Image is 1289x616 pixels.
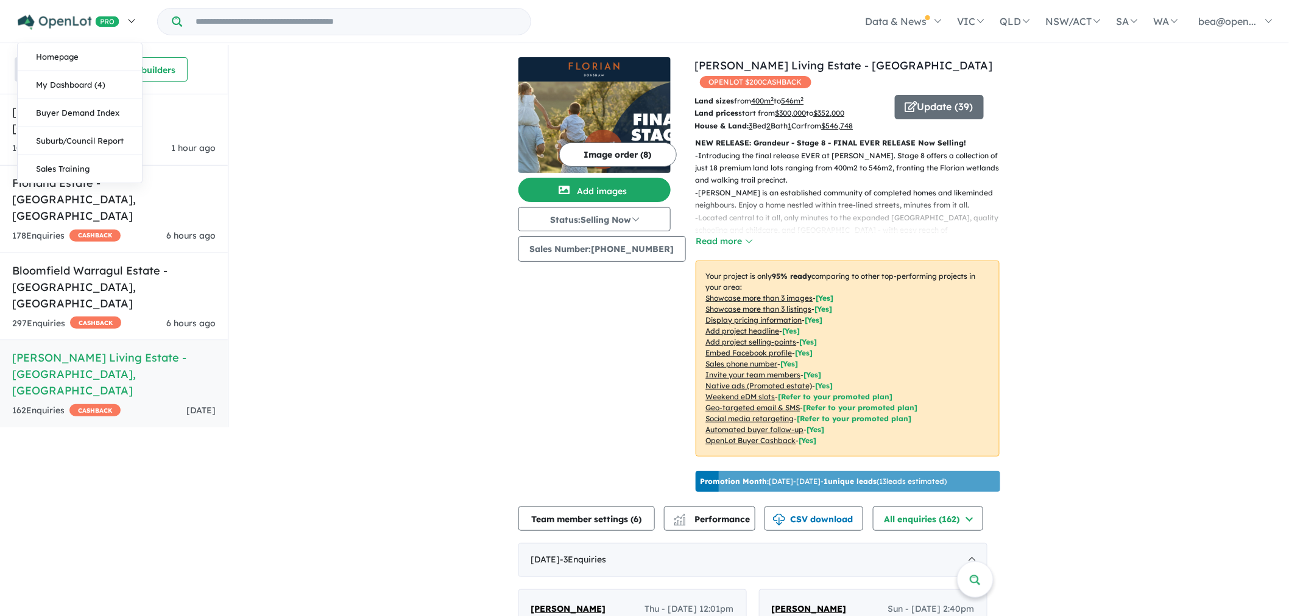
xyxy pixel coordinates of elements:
[518,82,671,173] img: Florian Living Estate - Bonshaw
[166,230,216,241] span: 6 hours ago
[634,514,638,525] span: 6
[781,359,799,368] span: [ Yes ]
[696,137,1000,149] p: NEW RELEASE: Grandeur - Stage 8 - FINAL EVER RELEASE Now Selling!
[664,506,755,531] button: Performance
[12,262,216,312] h5: Bloomfield Warragul Estate - [GEOGRAPHIC_DATA] , [GEOGRAPHIC_DATA]
[783,326,800,335] span: [ Yes ]
[518,236,686,262] button: Sales Number:[PHONE_NUMBER]
[674,514,685,520] img: line-chart.svg
[696,212,1009,249] p: - Located central to it all, only minutes to the expanded [GEOGRAPHIC_DATA], quality schooling an...
[12,404,121,418] div: 162 Enquir ies
[186,405,216,416] span: [DATE]
[873,506,983,531] button: All enquiries (162)
[518,57,671,173] a: Florian Living Estate - Bonshaw LogoFlorian Living Estate - Bonshaw
[782,96,804,105] u: 546 m
[12,141,122,156] div: 104 Enquir ies
[518,506,655,531] button: Team member settings (6)
[166,318,216,329] span: 6 hours ago
[1199,15,1257,27] span: bea@open...
[779,392,893,401] span: [Refer to your promoted plan]
[695,120,886,132] p: Bed Bath Car from
[706,403,800,412] u: Geo-targeted email & SMS
[701,476,947,487] p: [DATE] - [DATE] - ( 13 leads estimated)
[523,62,666,77] img: Florian Living Estate - Bonshaw Logo
[560,554,607,565] span: - 3 Enquir ies
[772,271,812,281] b: 95 % ready
[706,326,780,335] u: Add project headline
[700,76,811,88] span: OPENLOT $ 200 CASHBACK
[816,381,833,390] span: [Yes]
[518,207,671,231] button: Status:Selling Now
[559,142,677,167] button: Image order (8)
[12,317,121,331] div: 297 Enquir ies
[696,187,1009,212] p: - [PERSON_NAME] is an established community of completed homes and likeminded neighbours. Enjoy a...
[18,99,142,127] a: Buyer Demand Index
[18,15,119,30] img: Openlot PRO Logo White
[796,348,813,357] span: [ Yes ]
[749,121,753,130] u: 3
[772,603,847,614] span: [PERSON_NAME]
[706,337,797,346] u: Add project selling-points
[824,477,877,486] b: 1 unique leads
[695,96,735,105] b: Land sizes
[518,543,987,577] div: [DATE]
[771,96,774,102] sup: 2
[773,514,785,526] img: download icon
[765,506,863,531] button: CSV download
[69,229,121,242] span: CASHBACK
[12,349,216,399] h5: [PERSON_NAME] Living Estate - [GEOGRAPHIC_DATA] , [GEOGRAPHIC_DATA]
[674,517,686,525] img: bar-chart.svg
[185,9,528,35] input: Try estate name, suburb, builder or developer
[696,234,753,248] button: Read more
[706,370,801,379] u: Invite your team members
[797,414,912,423] span: [Refer to your promoted plan]
[895,95,984,119] button: Update (39)
[804,370,822,379] span: [ Yes ]
[706,414,794,423] u: Social media retargeting
[774,96,804,105] span: to
[801,96,804,102] sup: 2
[807,108,845,117] span: to
[531,603,606,614] span: [PERSON_NAME]
[775,108,807,117] u: $ 300,000
[807,425,825,434] span: [Yes]
[695,107,886,119] p: start from
[12,175,216,224] h5: Floriana Estate - [GEOGRAPHIC_DATA] , [GEOGRAPHIC_DATA]
[69,404,121,416] span: CASHBACK
[695,108,739,117] b: Land prices
[803,403,918,412] span: [Refer to your promoted plan]
[706,315,802,324] u: Display pricing information
[706,304,812,313] u: Showcase more than 3 listings
[695,58,993,72] a: [PERSON_NAME] Living Estate - [GEOGRAPHIC_DATA]
[706,293,813,303] u: Showcase more than 3 images
[706,425,804,434] u: Automated buyer follow-up
[706,392,775,401] u: Weekend eDM slots
[815,304,833,313] span: [ Yes ]
[695,121,749,130] b: House & Land:
[706,359,778,368] u: Sales phone number
[696,261,1000,457] p: Your project is only comparing to other top-performing projects in your area: - - - - - - - - - -...
[752,96,774,105] u: 400 m
[799,436,817,445] span: [Yes]
[706,381,813,390] u: Native ads (Promoted estate)
[696,150,1009,187] p: - Introducing the final release EVER at [PERSON_NAME]. Stage 8 offers a collection of just 18 pre...
[706,348,793,357] u: Embed Facebook profile
[70,317,121,329] span: CASHBACK
[767,121,771,130] u: 2
[18,127,142,155] a: Suburb/Council Report
[12,103,216,136] h5: [PERSON_NAME] , [GEOGRAPHIC_DATA]
[18,43,142,71] a: Homepage
[518,178,671,202] button: Add images
[805,315,823,324] span: [ Yes ]
[171,142,216,153] span: 1 hour ago
[12,229,121,243] div: 178 Enquir ies
[695,95,886,107] p: from
[18,155,142,183] a: Sales Training
[814,108,845,117] u: $ 352,000
[676,514,750,525] span: Performance
[18,71,142,99] a: My Dashboard (4)
[822,121,853,130] u: $ 546,748
[701,477,769,486] b: Promotion Month:
[706,436,796,445] u: OpenLot Buyer Cashback
[788,121,792,130] u: 1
